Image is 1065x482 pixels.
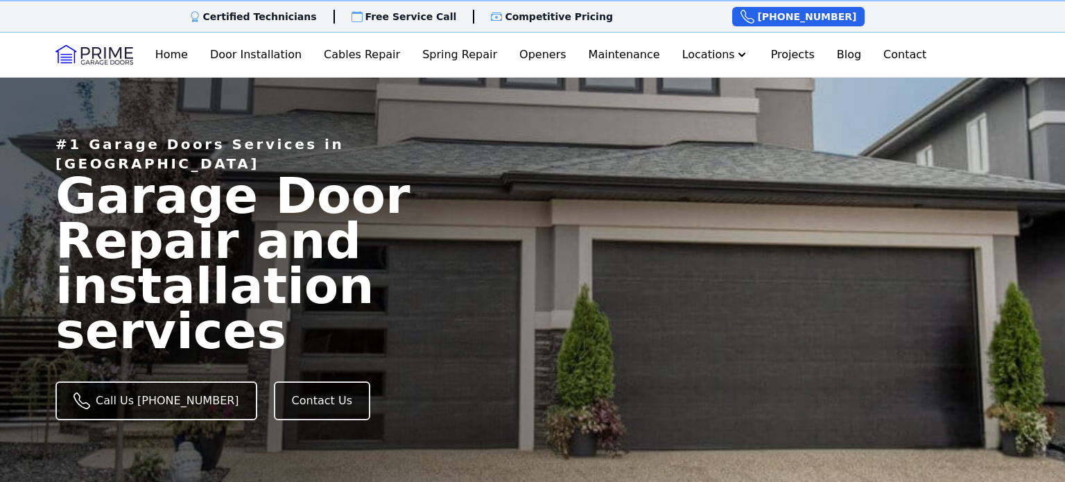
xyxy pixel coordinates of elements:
p: Free Service Call [365,10,457,24]
button: Locations [677,41,754,69]
a: Projects [765,41,820,69]
p: Certified Technicians [203,10,317,24]
a: Maintenance [583,41,666,69]
p: #1 Garage Doors Services in [GEOGRAPHIC_DATA] [55,135,455,173]
a: Blog [831,41,867,69]
a: Call Us [PHONE_NUMBER] [55,381,257,420]
a: Cables Repair [318,41,406,69]
a: Contact [878,41,932,69]
p: Competitive Pricing [505,10,613,24]
span: Garage Door Repair and installation services [55,166,410,359]
a: Door Installation [205,41,307,69]
a: Home [150,41,193,69]
a: [PHONE_NUMBER] [732,7,865,26]
a: Openers [514,41,572,69]
a: Spring Repair [417,41,503,69]
a: Contact Us [274,381,370,420]
img: Logo [55,44,133,66]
